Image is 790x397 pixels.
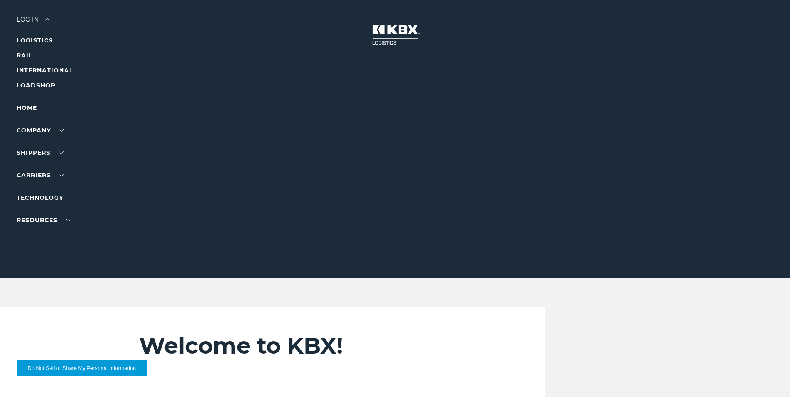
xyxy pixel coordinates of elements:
a: SHIPPERS [17,149,64,156]
a: Home [17,104,37,112]
a: Company [17,127,64,134]
a: LOGISTICS [17,37,53,44]
div: Log in [17,17,50,29]
a: INTERNATIONAL [17,67,73,74]
img: arrow [45,18,50,21]
a: RESOURCES [17,216,71,224]
a: Carriers [17,171,64,179]
a: Technology [17,194,63,201]
h2: Welcome to KBX! [139,332,495,360]
button: Do Not Sell or Share My Personal Information [17,360,147,376]
img: kbx logo [364,17,426,53]
a: RAIL [17,52,32,59]
a: LOADSHOP [17,82,55,89]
